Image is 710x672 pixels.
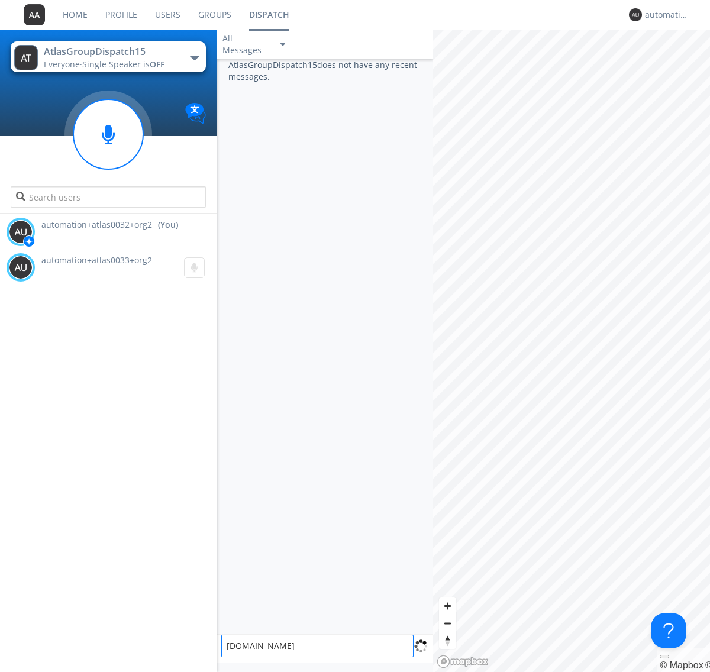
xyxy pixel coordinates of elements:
img: 373638.png [9,256,33,279]
a: Mapbox [660,660,703,670]
span: automation+atlas0033+org2 [41,254,152,266]
iframe: Toggle Customer Support [651,613,686,648]
span: Zoom out [439,615,456,632]
button: Reset bearing to north [439,632,456,649]
img: 373638.png [14,45,38,70]
div: AtlasGroupDispatch15 does not have any recent messages. [217,59,433,634]
button: Zoom out [439,615,456,632]
a: Mapbox logo [437,655,489,668]
img: spin.svg [414,639,428,654]
button: Zoom in [439,597,456,615]
img: 373638.png [629,8,642,21]
div: automation+atlas0032+org2 [645,9,689,21]
div: (You) [158,219,178,231]
img: 373638.png [9,220,33,244]
button: AtlasGroupDispatch15Everyone·Single Speaker isOFF [11,41,205,72]
span: OFF [150,59,164,70]
div: All Messages [222,33,270,56]
img: Translation enabled [185,103,206,124]
span: Reset bearing to north [439,632,456,649]
div: Everyone · [44,59,177,70]
img: 373638.png [24,4,45,25]
span: automation+atlas0032+org2 [41,219,152,231]
span: Single Speaker is [82,59,164,70]
img: caret-down-sm.svg [280,43,285,46]
input: Search users [11,186,205,208]
textarea: [DOMAIN_NAME] [221,635,414,657]
div: AtlasGroupDispatch15 [44,45,177,59]
button: Toggle attribution [660,655,669,658]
